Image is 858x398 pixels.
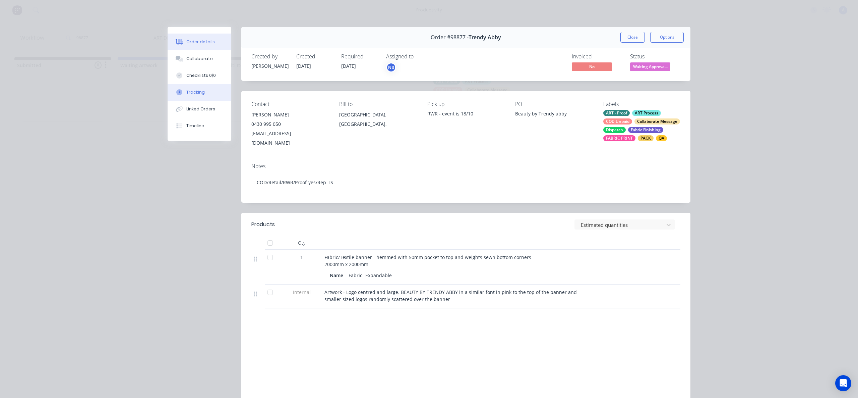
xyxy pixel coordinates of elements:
div: Open Intercom Messenger [835,375,851,391]
div: [GEOGRAPHIC_DATA], [GEOGRAPHIC_DATA], [339,110,416,129]
div: COD Unpaid [603,118,632,125]
button: Order details [168,34,231,50]
button: Linked Orders [168,101,231,117]
span: Fabric/Textile banner - hemmed with 50mm pocket to top and weights sewn bottom corners 2000mm x 2... [324,254,531,267]
div: Timeline [186,123,204,129]
div: Fabric Finishing [628,127,663,133]
div: [PERSON_NAME] [251,110,328,119]
div: Beauty by Trendy abby [515,110,592,119]
div: Fabric -Expandable [346,270,394,280]
span: Internal [284,289,319,296]
button: NS [386,62,396,72]
div: ART - Proof [603,110,630,116]
div: QA [656,135,667,141]
div: Collaborate Message [634,118,680,125]
span: 1 [300,254,303,261]
div: Bill to [339,101,416,107]
button: Collaborate [168,50,231,67]
div: Invoiced [572,53,622,60]
span: Artwork - Logo centred and large. BEAUTY BY TRENDY ABBY in a similar font in pink to the top of t... [324,289,578,302]
div: Qty [282,236,322,250]
div: FABRIC PRINT [603,135,635,141]
div: PO [515,101,592,107]
div: Contact [251,101,328,107]
button: Tracking [168,84,231,101]
div: Notes [251,163,680,169]
div: Tracking [186,89,205,95]
div: [PERSON_NAME] [251,62,288,69]
button: Options [650,32,684,43]
button: Timeline [168,117,231,134]
span: Order #98877 - [431,34,469,41]
div: Dispatch [603,127,626,133]
span: No [572,62,612,71]
div: Pick up [427,101,504,107]
button: Close [620,32,645,43]
div: Products [251,220,275,229]
div: Created by [251,53,288,60]
div: [EMAIL_ADDRESS][DOMAIN_NAME] [251,129,328,148]
div: Name [330,270,346,280]
div: PACK [638,135,654,141]
button: Checklists 0/0 [168,67,231,84]
div: Collaborate [186,56,213,62]
span: [DATE] [296,63,311,69]
div: COD/Retail/RWR/Proof-yes/Rep-TS [251,172,680,193]
div: Created [296,53,333,60]
div: ART Process [632,110,661,116]
div: Order details [186,39,215,45]
span: [DATE] [341,63,356,69]
div: RWR - event is 18/10 [427,110,504,117]
div: Linked Orders [186,106,215,112]
span: Trendy Abby [469,34,501,41]
span: Waiting Approva... [630,62,670,71]
div: [PERSON_NAME]0430 995 050[EMAIL_ADDRESS][DOMAIN_NAME] [251,110,328,148]
div: Status [630,53,680,60]
div: 0430 995 050 [251,119,328,129]
button: Waiting Approva... [630,62,670,72]
div: Required [341,53,378,60]
div: Checklists 0/0 [186,72,216,79]
div: Assigned to [386,53,453,60]
div: Labels [603,101,680,107]
div: [GEOGRAPHIC_DATA], [GEOGRAPHIC_DATA], [339,110,416,132]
